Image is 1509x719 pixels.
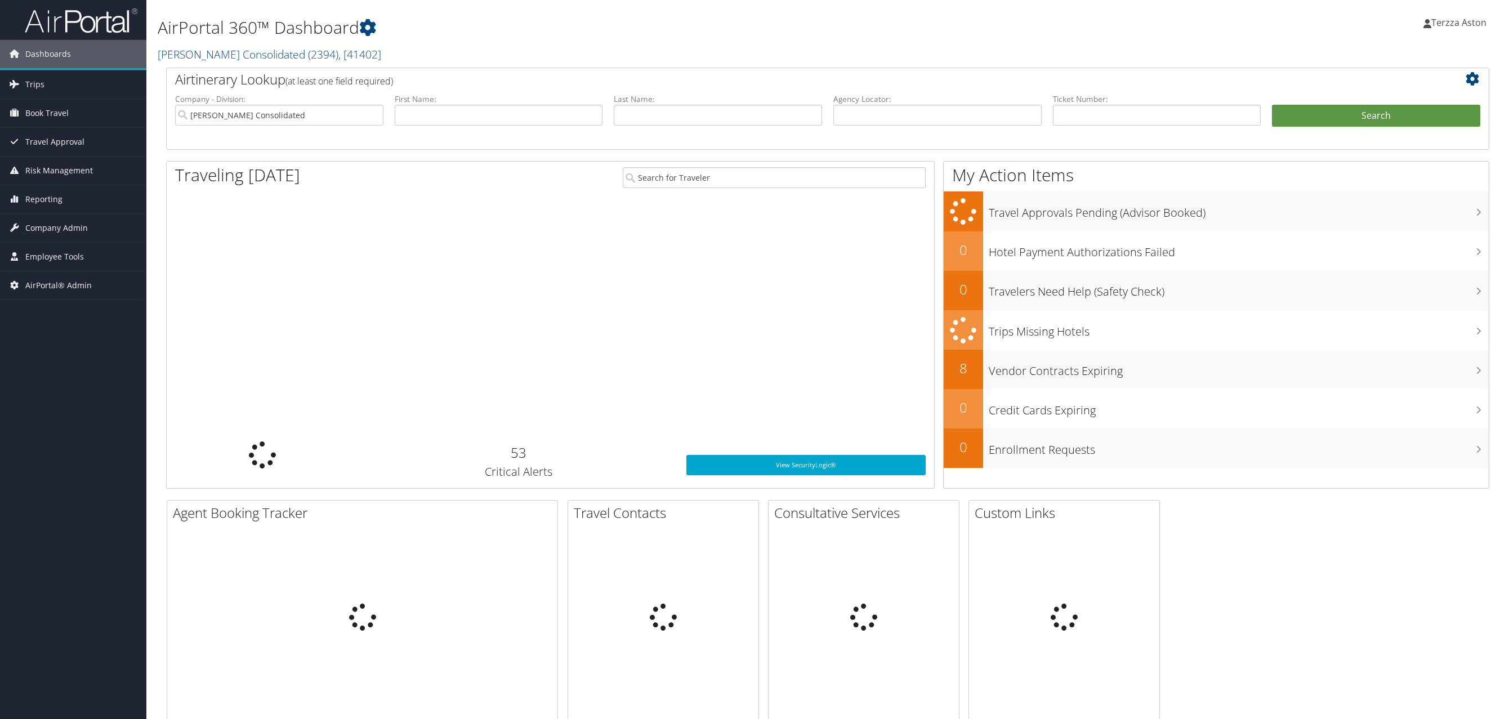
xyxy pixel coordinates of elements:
[173,503,557,522] h2: Agent Booking Tracker
[989,239,1489,260] h3: Hotel Payment Authorizations Failed
[975,503,1159,522] h2: Custom Links
[175,70,1370,89] h2: Airtinerary Lookup
[1431,16,1486,29] span: Terzza Aston
[158,16,1051,39] h1: AirPortal 360™ Dashboard
[944,191,1489,231] a: Travel Approvals Pending (Advisor Booked)
[285,75,393,87] span: (at least one field required)
[833,93,1042,105] label: Agency Locator:
[944,428,1489,468] a: 0Enrollment Requests
[25,243,84,271] span: Employee Tools
[574,503,758,522] h2: Travel Contacts
[989,436,1489,458] h3: Enrollment Requests
[25,99,69,127] span: Book Travel
[944,359,983,378] h2: 8
[395,93,603,105] label: First Name:
[989,358,1489,379] h3: Vendor Contracts Expiring
[944,310,1489,350] a: Trips Missing Hotels
[25,271,92,300] span: AirPortal® Admin
[623,167,926,188] input: Search for Traveler
[308,47,338,62] span: ( 2394 )
[25,7,137,34] img: airportal-logo.png
[989,278,1489,300] h3: Travelers Need Help (Safety Check)
[175,93,383,105] label: Company - Division:
[989,397,1489,418] h3: Credit Cards Expiring
[944,350,1489,389] a: 8Vendor Contracts Expiring
[1423,6,1498,39] a: Terzza Aston
[25,185,62,213] span: Reporting
[1053,93,1261,105] label: Ticket Number:
[944,398,983,417] h2: 0
[25,70,44,99] span: Trips
[774,503,959,522] h2: Consultative Services
[367,443,670,462] h2: 53
[989,318,1489,340] h3: Trips Missing Hotels
[944,240,983,260] h2: 0
[989,199,1489,221] h3: Travel Approvals Pending (Advisor Booked)
[25,157,93,185] span: Risk Management
[944,163,1489,187] h1: My Action Items
[25,214,88,242] span: Company Admin
[944,271,1489,310] a: 0Travelers Need Help (Safety Check)
[367,464,670,480] h3: Critical Alerts
[1272,105,1480,127] button: Search
[25,128,84,156] span: Travel Approval
[944,280,983,299] h2: 0
[944,231,1489,271] a: 0Hotel Payment Authorizations Failed
[614,93,822,105] label: Last Name:
[944,437,983,457] h2: 0
[175,163,300,187] h1: Traveling [DATE]
[158,47,381,62] a: [PERSON_NAME] Consolidated
[686,455,925,475] a: View SecurityLogic®
[25,40,71,68] span: Dashboards
[338,47,381,62] span: , [ 41402 ]
[944,389,1489,428] a: 0Credit Cards Expiring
